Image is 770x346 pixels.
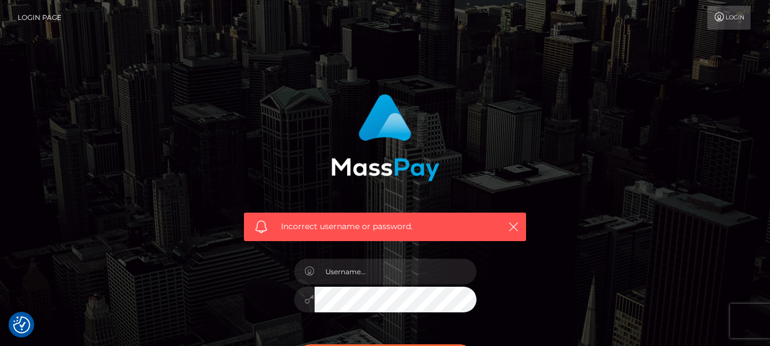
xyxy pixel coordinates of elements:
button: Consent Preferences [13,316,30,333]
img: Revisit consent button [13,316,30,333]
a: Login [707,6,751,30]
span: Incorrect username or password. [281,221,489,233]
img: MassPay Login [331,94,439,181]
input: Username... [315,259,476,284]
a: Login Page [18,6,62,30]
